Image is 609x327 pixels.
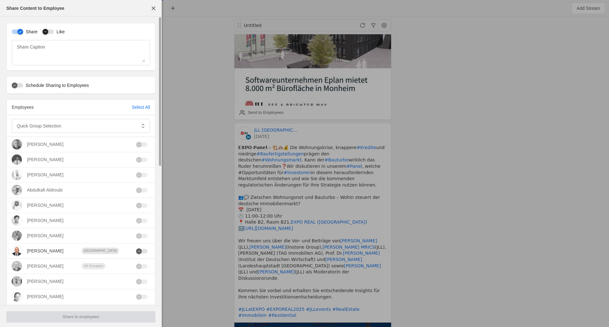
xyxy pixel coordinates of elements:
[132,104,150,110] div: Select All
[23,82,89,88] label: Schedule Sharing to Employees
[27,156,63,163] div: [PERSON_NAME]
[23,29,37,35] label: Share
[27,202,63,208] div: [PERSON_NAME]
[12,246,22,256] img: cache
[27,293,63,300] div: [PERSON_NAME]
[17,122,61,130] mat-label: Quick Group Selection
[12,215,22,226] img: cache
[27,232,63,239] div: [PERSON_NAME]
[12,185,22,195] img: cache
[12,200,22,210] img: cache
[12,170,22,180] img: cache
[27,141,63,147] div: [PERSON_NAME]
[27,217,63,224] div: [PERSON_NAME]
[12,291,22,302] img: cache
[12,139,22,149] img: cache
[12,105,34,110] span: Employees
[12,276,22,286] img: cache
[54,29,65,35] label: Like
[6,5,64,11] div: Share Content to Employee
[12,154,22,165] img: cache
[82,248,119,254] div: [GEOGRAPHIC_DATA]
[12,261,22,271] img: cache
[27,278,63,284] div: [PERSON_NAME]
[27,263,63,269] div: [PERSON_NAME]
[82,263,106,269] div: UK Occupiers
[27,172,63,178] div: [PERSON_NAME]
[27,248,63,254] div: [PERSON_NAME]
[27,187,62,193] div: Abdulkafi Aldroubi
[12,231,22,241] img: cache
[17,43,45,51] mat-label: Share Caption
